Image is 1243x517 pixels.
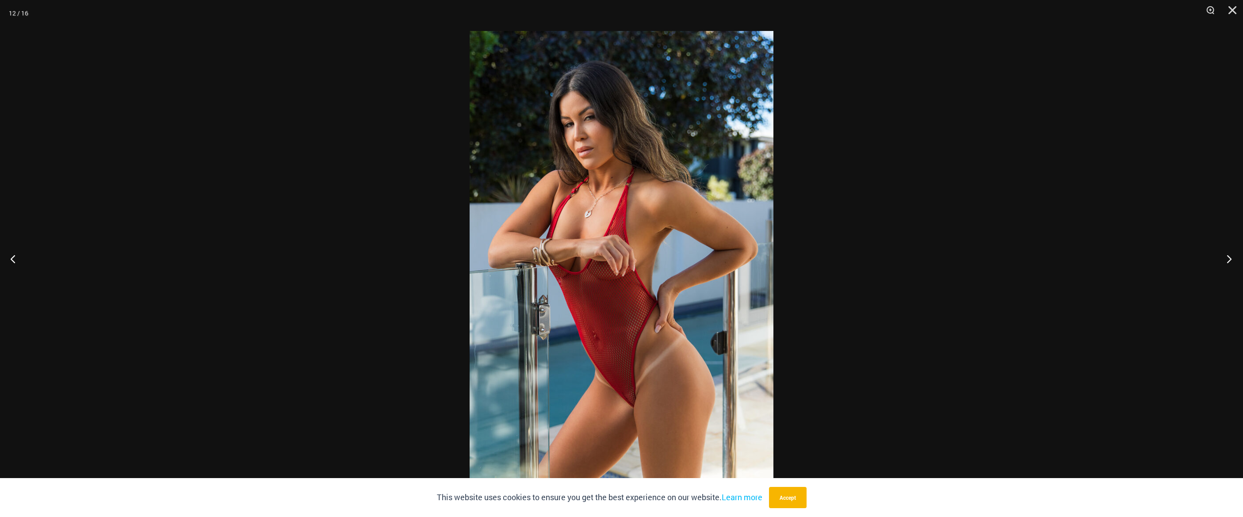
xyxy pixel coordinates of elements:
[1210,237,1243,281] button: Next
[9,7,28,20] div: 12 / 16
[437,491,762,504] p: This website uses cookies to ensure you get the best experience on our website.
[470,31,773,486] img: Summer Storm Red 8019 One Piece 05
[722,492,762,502] a: Learn more
[769,487,807,508] button: Accept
